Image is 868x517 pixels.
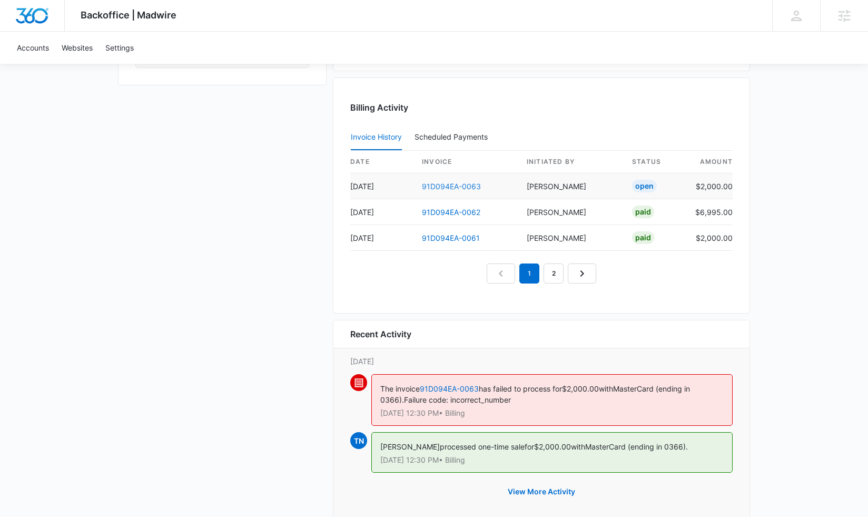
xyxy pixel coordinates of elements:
a: Accounts [11,32,55,64]
td: $2,000.00 [687,173,733,199]
span: MasterCard (ending in 0366). [585,442,688,451]
span: with [571,442,585,451]
span: [PERSON_NAME] [380,442,440,451]
span: $2,000.00 [534,442,571,451]
span: has failed to process for [479,384,562,393]
td: $2,000.00 [687,225,733,251]
th: invoice [413,151,518,173]
div: Scheduled Payments [415,133,492,141]
a: Next Page [568,264,596,284]
em: 1 [519,264,539,284]
th: date [350,151,413,173]
th: status [624,151,687,173]
th: amount [687,151,733,173]
h3: Billing Activity [350,101,733,114]
div: Paid [632,231,654,244]
td: [DATE] [350,199,413,225]
td: [DATE] [350,173,413,199]
div: Open [632,180,657,192]
button: Invoice History [351,125,402,150]
td: [DATE] [350,225,413,251]
p: [DATE] 12:30 PM • Billing [380,409,724,417]
span: for [525,442,534,451]
td: [PERSON_NAME] [518,173,624,199]
a: Websites [55,32,99,64]
p: [DATE] [350,356,733,367]
a: 91D094EA-0063 [422,182,481,191]
a: 91D094EA-0061 [422,233,480,242]
div: Paid [632,206,654,218]
a: 91D094EA-0062 [422,208,480,217]
a: Page 2 [544,264,564,284]
td: [PERSON_NAME] [518,199,624,225]
td: [PERSON_NAME] [518,225,624,251]
th: Initiated By [518,151,624,173]
span: The invoice [380,384,420,393]
h6: Recent Activity [350,328,411,340]
span: Backoffice | Madwire [81,9,176,21]
nav: Pagination [487,264,596,284]
a: 91D094EA-0063 [420,384,479,393]
span: TN [350,432,367,449]
td: $6,995.00 [687,199,733,225]
p: [DATE] 12:30 PM • Billing [380,456,724,464]
span: processed one-time sale [440,442,525,451]
a: Settings [99,32,140,64]
span: $2,000.00 [562,384,599,393]
span: with [599,384,613,393]
span: Failure code: incorrect_number [404,395,511,404]
button: View More Activity [497,479,586,504]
